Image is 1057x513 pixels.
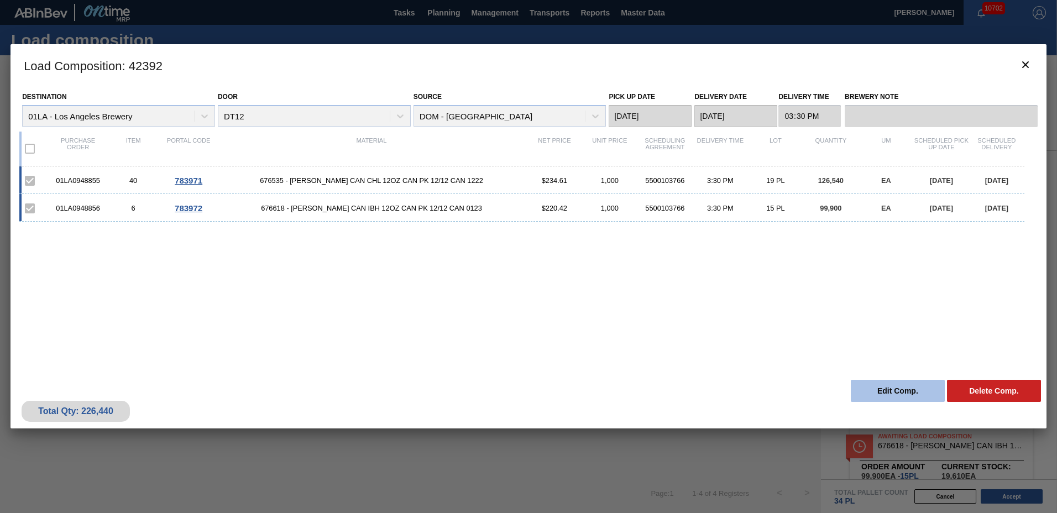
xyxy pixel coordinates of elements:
[175,203,202,213] span: 783972
[609,105,692,127] input: mm/dd/yyyy
[693,176,748,185] div: 3:30 PM
[216,176,527,185] span: 676535 - CARR CAN CHL 12OZ CAN PK 12/12 CAN 1222
[914,137,969,160] div: Scheduled Pick up Date
[859,137,914,160] div: UM
[748,176,803,185] div: 19 PL
[778,89,841,105] label: Delivery Time
[218,93,238,101] label: Door
[414,93,442,101] label: Source
[820,204,841,212] span: 99,900
[50,204,106,212] div: 01LA0948856
[609,93,655,101] label: Pick up Date
[693,137,748,160] div: Delivery Time
[985,204,1008,212] span: [DATE]
[851,380,945,402] button: Edit Comp.
[930,176,953,185] span: [DATE]
[947,380,1041,402] button: Delete Comp.
[527,176,582,185] div: $234.61
[693,204,748,212] div: 3:30 PM
[106,204,161,212] div: 6
[694,93,746,101] label: Delivery Date
[527,204,582,212] div: $220.42
[161,176,216,185] div: Go to Order
[30,406,122,416] div: Total Qty: 226,440
[106,137,161,160] div: Item
[11,44,1046,86] h3: Load Composition : 42392
[694,105,777,127] input: mm/dd/yyyy
[985,176,1008,185] span: [DATE]
[845,89,1038,105] label: Brewery Note
[50,176,106,185] div: 01LA0948855
[803,137,859,160] div: Quantity
[216,137,527,160] div: Material
[50,137,106,160] div: Purchase order
[106,176,161,185] div: 40
[175,176,202,185] span: 783971
[748,204,803,212] div: 15 PL
[527,137,582,160] div: Net Price
[582,204,637,212] div: 1,000
[582,176,637,185] div: 1,000
[216,204,527,212] span: 676618 - CARR CAN IBH 12OZ CAN PK 12/12 CAN 0123
[930,204,953,212] span: [DATE]
[969,137,1024,160] div: Scheduled Delivery
[637,204,693,212] div: 5500103766
[22,93,66,101] label: Destination
[881,204,891,212] span: EA
[161,137,216,160] div: Portal code
[582,137,637,160] div: Unit Price
[161,203,216,213] div: Go to Order
[818,176,844,185] span: 126,540
[748,137,803,160] div: Lot
[637,176,693,185] div: 5500103766
[881,176,891,185] span: EA
[637,137,693,160] div: Scheduling Agreement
